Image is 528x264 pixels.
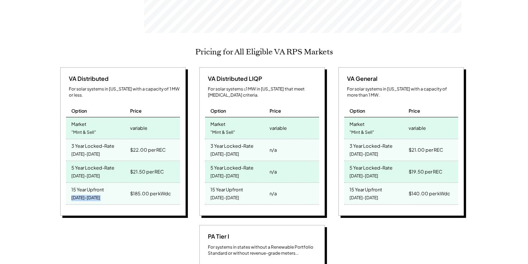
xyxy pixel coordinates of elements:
div: Price [408,108,420,114]
div: $140.00 per kWdc [408,189,450,199]
div: variable [408,123,425,133]
div: Option [349,108,365,114]
div: 5 Year Locked-Rate [349,163,393,171]
div: n/a [269,145,276,155]
div: VA Distributed LIQP [205,75,262,83]
div: [DATE]-[DATE] [349,193,378,203]
div: $21.50 per REC [130,167,164,177]
div: $185.00 per kWdc [130,189,171,199]
h2: Pricing for All Eligible VA RPS Markets [195,47,333,57]
div: [DATE]-[DATE] [71,150,100,159]
div: [DATE]-[DATE] [71,171,100,181]
div: Market [210,119,225,127]
div: For solar systems in [US_STATE] with a capacity of more than 1 MW. [347,86,458,98]
div: 3 Year Locked-Rate [210,141,253,149]
div: [DATE]-[DATE] [349,171,378,181]
div: [DATE]-[DATE] [210,171,239,181]
div: n/a [269,167,276,177]
div: VA General [344,75,377,83]
div: PA Tier I [205,233,229,240]
div: 3 Year Locked-Rate [71,141,114,149]
div: 5 Year Locked-Rate [71,163,114,171]
div: "Mint & Sell" [349,128,374,137]
div: [DATE]-[DATE] [349,150,378,159]
div: 3 Year Locked-Rate [349,141,393,149]
div: For solar systems in [US_STATE] with a capacity of 1 MW or less. [69,86,180,98]
div: [DATE]-[DATE] [210,150,239,159]
div: Market [71,119,86,127]
div: 15 Year Upfront [71,185,104,193]
div: Option [71,108,87,114]
div: For solar systems ≤1 MW in [US_STATE] that meet [MEDICAL_DATA] criteria. [208,86,319,98]
div: 15 Year Upfront [349,185,382,193]
div: Price [130,108,142,114]
div: $22.00 per REC [130,145,166,155]
div: "Mint & Sell" [210,128,235,137]
div: $19.50 per REC [408,167,442,177]
div: Option [210,108,226,114]
div: 5 Year Locked-Rate [210,163,253,171]
div: variable [269,123,286,133]
div: [DATE]-[DATE] [210,193,239,203]
div: 15 Year Upfront [210,185,243,193]
div: Price [269,108,281,114]
div: [DATE]-[DATE] [71,193,100,203]
div: "Mint & Sell" [71,128,96,137]
div: $21.00 per REC [408,145,443,155]
div: VA Distributed [66,75,109,83]
div: n/a [269,189,276,199]
div: variable [130,123,147,133]
div: For systems in states without a Renewable Portfolio Standard or without revenue-grade meters... [208,244,319,256]
div: Market [349,119,365,127]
